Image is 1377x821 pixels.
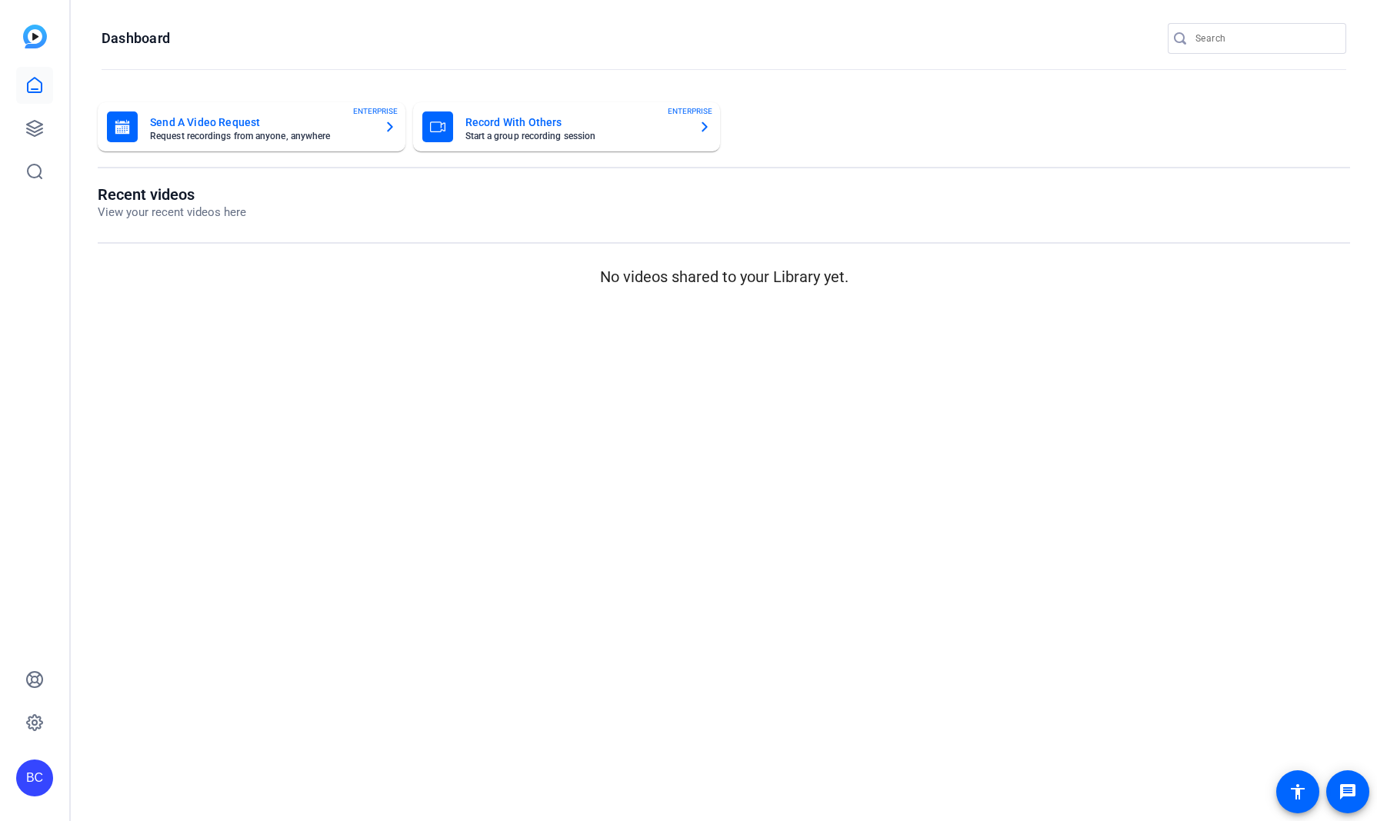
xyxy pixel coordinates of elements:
h1: Dashboard [102,29,170,48]
button: Record With OthersStart a group recording sessionENTERPRISE [413,102,721,151]
mat-card-title: Send A Video Request [150,113,372,131]
mat-card-subtitle: Start a group recording session [465,131,687,141]
h1: Recent videos [98,185,246,204]
mat-icon: message [1339,783,1357,801]
img: blue-gradient.svg [23,25,47,48]
button: Send A Video RequestRequest recordings from anyone, anywhereENTERPRISE [98,102,405,151]
mat-card-subtitle: Request recordings from anyone, anywhere [150,131,372,141]
span: ENTERPRISE [353,105,398,117]
input: Search [1195,29,1334,48]
mat-icon: accessibility [1289,783,1307,801]
span: ENTERPRISE [668,105,712,117]
p: View your recent videos here [98,204,246,221]
mat-card-title: Record With Others [465,113,687,131]
div: BC [16,760,53,796]
p: No videos shared to your Library yet. [98,265,1350,288]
